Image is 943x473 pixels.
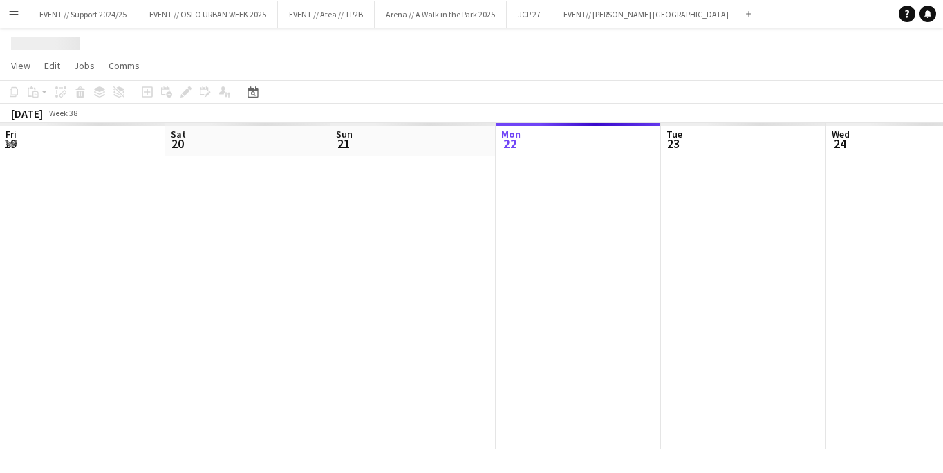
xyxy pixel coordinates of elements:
[3,136,17,151] span: 19
[74,59,95,72] span: Jobs
[103,57,145,75] a: Comms
[375,1,507,28] button: Arena // A Walk in the Park 2025
[138,1,278,28] button: EVENT // OSLO URBAN WEEK 2025
[11,59,30,72] span: View
[109,59,140,72] span: Comms
[171,128,186,140] span: Sat
[832,128,850,140] span: Wed
[336,128,353,140] span: Sun
[169,136,186,151] span: 20
[664,136,682,151] span: 23
[44,59,60,72] span: Edit
[552,1,740,28] button: EVENT// [PERSON_NAME] [GEOGRAPHIC_DATA]
[278,1,375,28] button: EVENT // Atea // TP2B
[501,128,521,140] span: Mon
[6,57,36,75] a: View
[334,136,353,151] span: 21
[46,108,80,118] span: Week 38
[666,128,682,140] span: Tue
[830,136,850,151] span: 24
[39,57,66,75] a: Edit
[28,1,138,28] button: EVENT // Support 2024/25
[6,128,17,140] span: Fri
[499,136,521,151] span: 22
[11,106,43,120] div: [DATE]
[507,1,552,28] button: JCP 27
[68,57,100,75] a: Jobs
